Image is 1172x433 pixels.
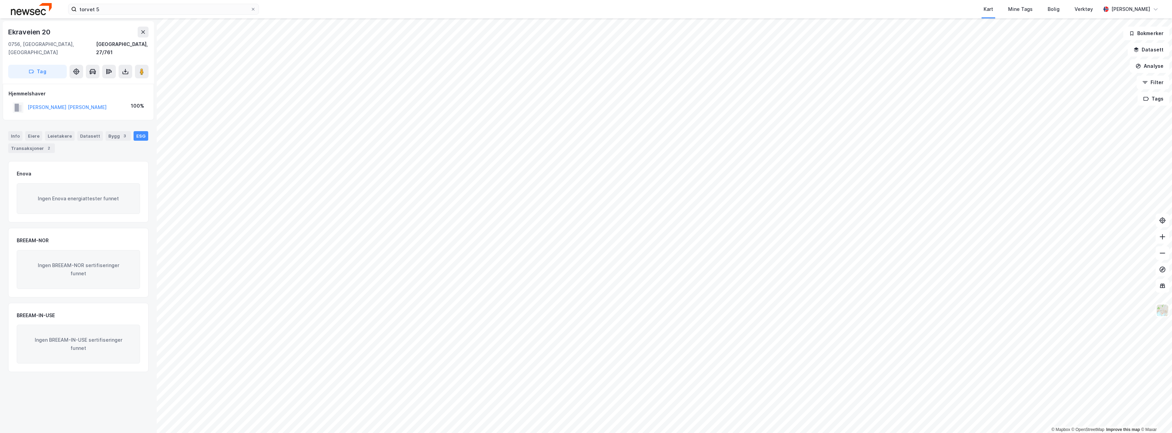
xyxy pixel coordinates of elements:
img: newsec-logo.f6e21ccffca1b3a03d2d.png [11,3,52,15]
div: Bygg [106,131,131,141]
button: Tags [1138,92,1169,106]
input: Søk på adresse, matrikkel, gårdeiere, leietakere eller personer [77,4,250,14]
a: Mapbox [1051,427,1070,432]
div: BREEAM-IN-USE [17,311,55,320]
div: Ingen BREEAM-IN-USE sertifiseringer funnet [17,325,140,364]
div: 3 [121,133,128,139]
div: [GEOGRAPHIC_DATA], 27/761 [96,40,149,57]
div: ESG [134,131,148,141]
div: Mine Tags [1008,5,1033,13]
div: 2 [45,145,52,152]
a: OpenStreetMap [1071,427,1105,432]
div: Info [8,131,22,141]
div: Transaksjoner [8,143,55,153]
button: Bokmerker [1123,27,1169,40]
div: 0756, [GEOGRAPHIC_DATA], [GEOGRAPHIC_DATA] [8,40,96,57]
div: Datasett [77,131,103,141]
a: Improve this map [1106,427,1140,432]
div: BREEAM-NOR [17,236,49,245]
div: Ingen Enova energiattester funnet [17,183,140,214]
button: Tag [8,65,67,78]
div: Hjemmelshaver [9,90,148,98]
iframe: Chat Widget [1138,400,1172,433]
div: Leietakere [45,131,75,141]
div: Verktøy [1075,5,1093,13]
div: Kontrollprogram for chat [1138,400,1172,433]
button: Datasett [1128,43,1169,57]
div: Bolig [1048,5,1060,13]
div: Eiere [25,131,42,141]
button: Analyse [1130,59,1169,73]
div: Enova [17,170,31,178]
div: Kart [984,5,993,13]
div: Ingen BREEAM-NOR sertifiseringer funnet [17,250,140,289]
button: Filter [1137,76,1169,89]
div: 100% [131,102,144,110]
div: [PERSON_NAME] [1111,5,1150,13]
div: Ekraveien 20 [8,27,52,37]
img: Z [1156,304,1169,317]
